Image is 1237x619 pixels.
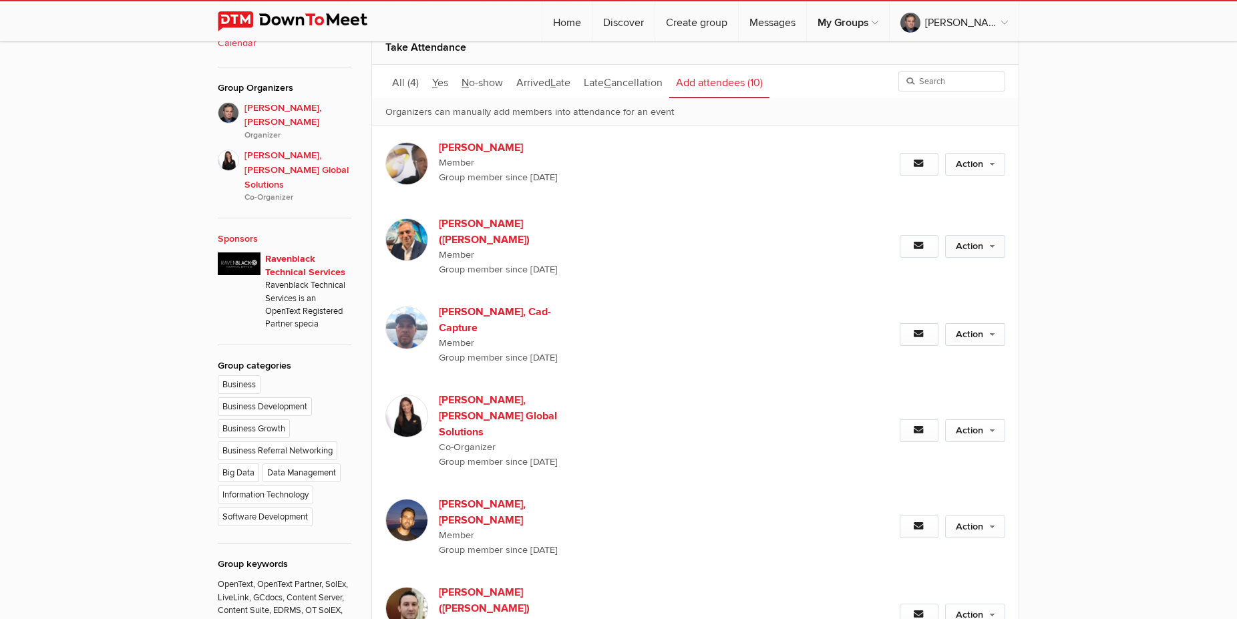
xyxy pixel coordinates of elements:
[432,76,448,89] span: es
[244,101,351,142] span: [PERSON_NAME], [PERSON_NAME]
[462,76,503,89] span: o-show
[407,76,419,89] span: (4)
[592,1,655,41] a: Discover
[218,81,351,95] div: Group Organizers
[244,130,351,142] i: Organizer
[584,76,663,89] span: ate ancellation
[392,76,405,89] span: All
[385,395,428,437] img: Melissa Salm, Wertheim Global Solutions
[439,496,667,543] a: [PERSON_NAME], [PERSON_NAME] Member
[669,65,769,98] a: Add attendees (10)
[439,140,576,156] b: [PERSON_NAME]
[385,306,428,349] img: Chris Clark, Cad-Capture
[372,98,1019,127] p: Organizers can manually add members into attendance for an event
[385,218,428,261] img: Luis (Stratesys)
[439,496,576,528] b: [PERSON_NAME], [PERSON_NAME]
[218,150,239,171] img: Melissa Salm, Wertheim Global Solutions
[945,419,1005,442] a: Action
[577,65,669,98] a: LateCancellation
[439,216,576,248] b: [PERSON_NAME] ([PERSON_NAME])
[604,76,611,89] u: C
[945,235,1005,258] a: Action
[945,323,1005,346] a: Action
[739,1,806,41] a: Messages
[385,65,425,98] a: All (4)
[265,279,351,331] p: Ravenblack Technical Services is an OpenText Registered Partner specia
[439,584,576,616] b: [PERSON_NAME] ([PERSON_NAME])
[439,336,667,351] span: Member
[747,76,763,89] span: (10)
[439,392,576,440] b: [PERSON_NAME], [PERSON_NAME] Global Solutions
[890,1,1019,41] a: [PERSON_NAME], [PERSON_NAME]
[385,31,1005,63] h2: Take Attendance
[432,76,437,89] u: Y
[516,76,570,89] span: rrived ate
[218,359,351,373] div: Group categories
[218,11,388,31] img: DownToMeet
[439,304,667,351] a: [PERSON_NAME], Cad-Capture Member
[439,264,558,275] font: Group member since [DATE]
[218,36,256,51] b: Calendar
[439,140,667,170] a: [PERSON_NAME] Member
[455,65,510,98] a: No-show
[265,253,345,278] a: Ravenblack Technical Services
[218,142,351,204] a: [PERSON_NAME], [PERSON_NAME] Global SolutionsCo-Organizer
[439,156,667,170] span: Member
[385,142,428,185] img: Joshua Wertheim
[439,304,576,336] b: [PERSON_NAME], Cad-Capture
[439,172,558,183] font: Group member since [DATE]
[218,102,351,142] a: [PERSON_NAME], [PERSON_NAME]Organizer
[516,76,524,89] u: A
[439,544,558,556] font: Group member since [DATE]
[439,248,667,262] span: Member
[945,153,1005,176] a: Action
[439,216,667,262] a: [PERSON_NAME] ([PERSON_NAME]) Member
[218,36,351,51] a: Calendar
[439,440,667,455] span: Co-Organizer
[218,233,258,244] a: Sponsors
[510,65,577,98] a: ArrivedLate
[898,71,1005,91] input: Search
[218,557,351,572] div: Group keywords
[439,392,667,455] a: [PERSON_NAME], [PERSON_NAME] Global Solutions Co-Organizer
[218,252,260,275] img: Ravenblack Technical Services
[542,1,592,41] a: Home
[655,1,738,41] a: Create group
[425,65,455,98] a: Yes
[462,76,469,89] u: N
[439,528,667,543] span: Member
[550,76,556,89] u: L
[584,76,589,89] u: L
[945,515,1005,538] a: Action
[244,192,351,204] i: Co-Organizer
[439,456,558,467] font: Group member since [DATE]
[244,148,351,204] span: [PERSON_NAME], [PERSON_NAME] Global Solutions
[218,102,239,124] img: Sean Murphy, Cassia
[676,76,745,89] span: Add attendees
[807,1,889,41] a: My Groups
[439,352,558,363] font: Group member since [DATE]
[385,499,428,542] img: Salvador Sibaja, Stratesys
